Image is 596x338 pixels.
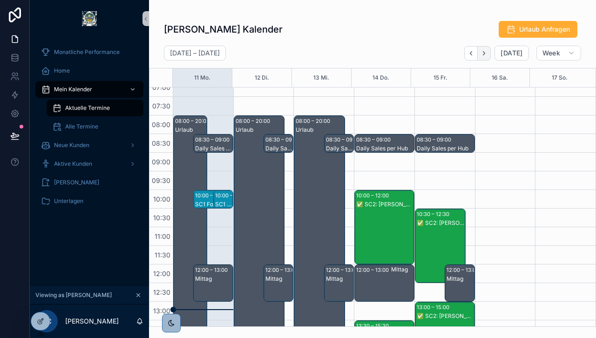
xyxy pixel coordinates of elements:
[214,190,233,208] div: 10:00 – 10:30SC1 Follow Up: [PERSON_NAME]
[501,49,522,57] span: [DATE]
[65,317,119,326] p: [PERSON_NAME]
[552,68,568,87] button: 17 So.
[417,210,452,219] div: 10:30 – 12:30
[195,265,230,275] div: 12:00 – 13:00
[215,191,250,200] div: 10:00 – 10:30
[447,265,481,275] div: 12:00 – 13:00
[326,275,353,283] div: Mittag
[325,265,353,301] div: 12:00 – 13:00Mittag
[355,265,414,301] div: 12:00 – 13:00Mittag
[35,155,143,172] a: Aktive Kunden
[47,100,143,116] a: Aktuelle Termine
[296,116,332,126] div: 08:00 – 20:00
[164,23,283,36] h1: [PERSON_NAME] Kalender
[151,307,173,315] span: 13:00
[264,265,293,301] div: 12:00 – 13:00Mittag
[355,135,414,152] div: 08:30 – 09:00Daily Sales per Hub
[355,190,414,264] div: 10:00 – 12:00✅ SC2: [PERSON_NAME]
[499,21,577,38] button: Urlaub Anfragen
[356,265,391,275] div: 12:00 – 13:00
[54,160,92,168] span: Aktive Kunden
[492,68,508,87] button: 16 Sa.
[47,118,143,135] a: Alle Termine
[433,68,447,87] div: 15 Fr.
[417,219,465,227] div: ✅ SC2: [PERSON_NAME]
[391,266,413,273] div: Mittag
[194,265,233,301] div: 12:00 – 13:00Mittag
[195,145,232,152] div: Daily Sales per Hub
[417,312,474,320] div: ✅ SC2: [PERSON_NAME]
[519,25,570,34] span: Urlaub Anfragen
[265,145,292,152] div: Daily Sales per Hub
[150,102,173,110] span: 07:30
[152,232,173,240] span: 11:00
[494,46,528,61] button: [DATE]
[54,197,83,205] span: Unterlagen
[54,48,120,56] span: Monatliche Performance
[195,191,230,200] div: 10:00 – 10:30
[151,195,173,203] span: 10:00
[54,142,89,149] span: Neue Kunden
[536,46,581,61] button: Week
[372,68,389,87] button: 14 Do.
[175,126,206,134] div: Urlaub
[195,135,232,144] div: 08:30 – 09:00
[35,44,143,61] a: Monatliche Performance
[356,321,391,331] div: 13:30 – 15:30
[464,46,478,61] button: Back
[325,135,353,152] div: 08:30 – 09:00Daily Sales per Hub
[356,201,413,208] div: ✅ SC2: [PERSON_NAME]
[236,116,272,126] div: 08:00 – 20:00
[151,214,173,222] span: 10:30
[194,190,227,208] div: 10:00 – 10:30SC1 Follow Up: [PERSON_NAME]
[542,49,560,57] span: Week
[326,145,353,152] div: Daily Sales per Hub
[265,275,292,283] div: Mittag
[65,123,98,130] span: Alle Termine
[35,137,143,154] a: Neue Kunden
[149,158,173,166] span: 09:00
[417,145,474,152] div: Daily Sales per Hub
[326,265,361,275] div: 12:00 – 13:00
[65,104,110,112] span: Aktuelle Termine
[356,191,391,200] div: 10:00 – 12:00
[255,68,269,87] div: 12 Di.
[35,291,112,299] span: Viewing as [PERSON_NAME]
[175,116,212,126] div: 08:00 – 20:00
[417,135,454,144] div: 08:30 – 09:00
[149,139,173,147] span: 08:30
[356,145,413,152] div: Daily Sales per Hub
[313,68,329,87] button: 13 Mi.
[417,303,452,312] div: 13:00 – 15:00
[415,135,474,152] div: 08:30 – 09:00Daily Sales per Hub
[356,135,393,144] div: 08:30 – 09:00
[35,174,143,191] a: [PERSON_NAME]
[415,209,465,283] div: 10:30 – 12:30✅ SC2: [PERSON_NAME]
[195,201,226,208] div: SC1 Follow Up: [PERSON_NAME]
[296,126,344,134] div: Urlaub
[35,62,143,79] a: Home
[447,275,474,283] div: Mittag
[149,121,173,128] span: 08:00
[194,135,233,152] div: 08:30 – 09:00Daily Sales per Hub
[265,135,302,144] div: 08:30 – 09:00
[30,37,149,222] div: scrollable content
[215,201,232,208] div: SC1 Follow Up: [PERSON_NAME]
[445,265,474,301] div: 12:00 – 13:00Mittag
[195,275,232,283] div: Mittag
[35,81,143,98] a: Mein Kalender
[478,46,491,61] button: Next
[194,68,210,87] button: 11 Mo.
[151,325,173,333] span: 13:30
[150,83,173,91] span: 07:00
[326,135,363,144] div: 08:30 – 09:00
[264,135,293,152] div: 08:30 – 09:00Daily Sales per Hub
[170,48,220,58] h2: [DATE] – [DATE]
[54,86,92,93] span: Mein Kalender
[151,288,173,296] span: 12:30
[82,11,97,26] img: App logo
[149,176,173,184] span: 09:30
